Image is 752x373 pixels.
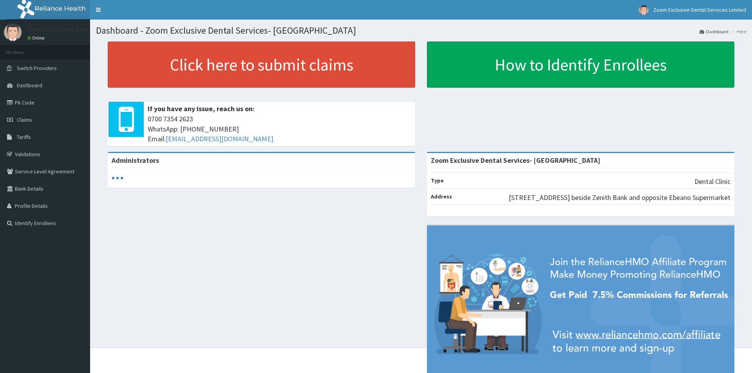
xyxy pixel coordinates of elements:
[431,156,600,165] strong: Zoom Exclusive Dental Services- [GEOGRAPHIC_DATA]
[17,82,42,89] span: Dashboard
[27,35,46,41] a: Online
[148,114,411,144] span: 0700 7354 2623 WhatsApp: [PHONE_NUMBER] Email:
[700,28,728,35] a: Dashboard
[96,25,746,36] h1: Dashboard - Zoom Exclusive Dental Services- [GEOGRAPHIC_DATA]
[112,156,159,165] b: Administrators
[509,193,730,203] p: [STREET_ADDRESS] beside Zenith Bank and opposite Ebeano Supermarket
[27,25,148,32] p: Zoom Exclusive Dental Services Limited
[17,133,31,141] span: Tariffs
[653,6,746,13] span: Zoom Exclusive Dental Services Limited
[4,23,22,41] img: User Image
[17,65,57,72] span: Switch Providers
[431,177,444,184] b: Type
[17,116,32,123] span: Claims
[427,41,734,88] a: How to Identify Enrollees
[694,177,730,187] p: Dental Clinic
[166,134,273,143] a: [EMAIL_ADDRESS][DOMAIN_NAME]
[148,104,255,113] b: If you have any issue, reach us on:
[112,172,123,184] svg: audio-loading
[108,41,415,88] a: Click here to submit claims
[431,193,452,200] b: Address
[729,28,746,35] li: Here
[639,5,649,15] img: User Image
